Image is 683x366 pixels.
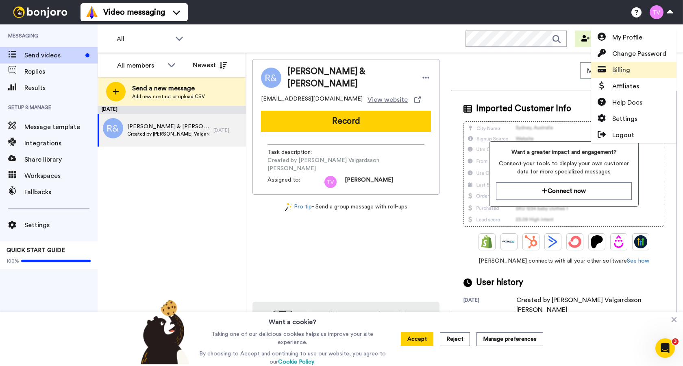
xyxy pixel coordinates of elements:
span: Video messaging [103,7,165,18]
span: Help Docs [612,98,642,107]
span: Created by [PERSON_NAME] Valgardsson [PERSON_NAME] [268,156,424,173]
span: [PERSON_NAME] & [PERSON_NAME] [287,66,413,90]
img: magic-wand.svg [285,203,292,211]
img: Shopify [481,235,494,248]
button: Accept [401,332,433,346]
span: Imported Customer Info [476,103,571,115]
div: - Send a group message with roll-ups [252,203,439,211]
img: Patreon [590,235,603,248]
span: Share library [24,155,98,164]
span: Want a greater impact and engagement? [496,148,632,156]
span: Logout [612,130,634,140]
iframe: Intercom live chat [655,338,675,358]
a: Help Docs [591,94,676,111]
span: Task description : [268,148,324,156]
span: Settings [612,114,637,124]
img: vm-color.svg [85,6,98,19]
img: Hubspot [524,235,537,248]
span: View website [368,95,408,105]
img: download [261,311,293,355]
div: [DATE] [213,127,242,134]
span: Add new contact or upload CSV [132,93,205,100]
h4: Record from your phone! Try our app [DATE] [301,310,431,333]
span: QUICK START GUIDE [7,248,65,253]
span: Affiliates [612,81,639,91]
img: Ontraport [502,235,516,248]
a: See how [627,258,649,264]
span: 100% [7,258,19,264]
span: Integrations [24,138,98,148]
a: View website [368,95,421,105]
a: Cookie Policy [278,359,314,365]
span: Message template [24,122,98,132]
img: bj-logo-header-white.svg [10,7,71,18]
img: bear-with-cookie.png [133,299,194,364]
span: Send videos [24,50,82,60]
span: Settings [24,220,98,230]
h3: Want a cookie? [269,312,316,327]
span: Replies [24,67,98,77]
span: Billing [612,65,630,75]
span: [EMAIL_ADDRESS][DOMAIN_NAME] [261,95,363,105]
span: Change Password [612,49,666,59]
img: ConvertKit [568,235,581,248]
img: Drip [612,235,625,248]
button: Invite [575,31,615,47]
img: Image of Rob & Judith Barber [261,68,281,88]
img: ActiveCampaign [546,235,559,248]
a: Settings [591,111,676,127]
span: [PERSON_NAME] [345,176,393,188]
a: Change Password [591,46,676,62]
button: Manage preferences [476,332,543,346]
span: [PERSON_NAME] connects with all your other software [463,257,664,265]
button: Connect now [496,182,632,200]
a: Affiliates [591,78,676,94]
p: By choosing to Accept and continuing to use our website, you agree to our . [197,350,388,366]
div: All members [117,61,163,70]
a: Pro tip [285,203,312,211]
span: [PERSON_NAME] & [PERSON_NAME] [127,123,209,131]
span: Move [587,66,609,76]
div: [DATE] [463,297,516,315]
button: Newest [187,57,233,73]
button: Reject [440,332,470,346]
img: r&.png [103,118,123,138]
span: Results [24,83,98,93]
span: Connect your tools to display your own customer data for more specialized messages [496,160,632,176]
img: GoHighLevel [634,235,647,248]
div: Created by [PERSON_NAME] Valgardsson [PERSON_NAME] [516,295,646,315]
span: My Profile [612,33,642,42]
span: Created by [PERSON_NAME] Valgardsson [PERSON_NAME] [127,131,209,137]
div: [DATE] [98,106,246,114]
span: 3 [672,338,679,345]
a: My Profile [591,29,676,46]
a: Billing [591,62,676,78]
span: Assigned to: [268,176,324,188]
span: User history [476,276,523,289]
a: Logout [591,127,676,143]
span: All [117,34,171,44]
span: Fallbacks [24,187,98,197]
p: Taking one of our delicious cookies helps us improve your site experience. [197,330,388,346]
span: Send a new message [132,83,205,93]
button: Record [261,111,431,132]
span: Workspaces [24,171,98,181]
img: tv.png [324,176,337,188]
